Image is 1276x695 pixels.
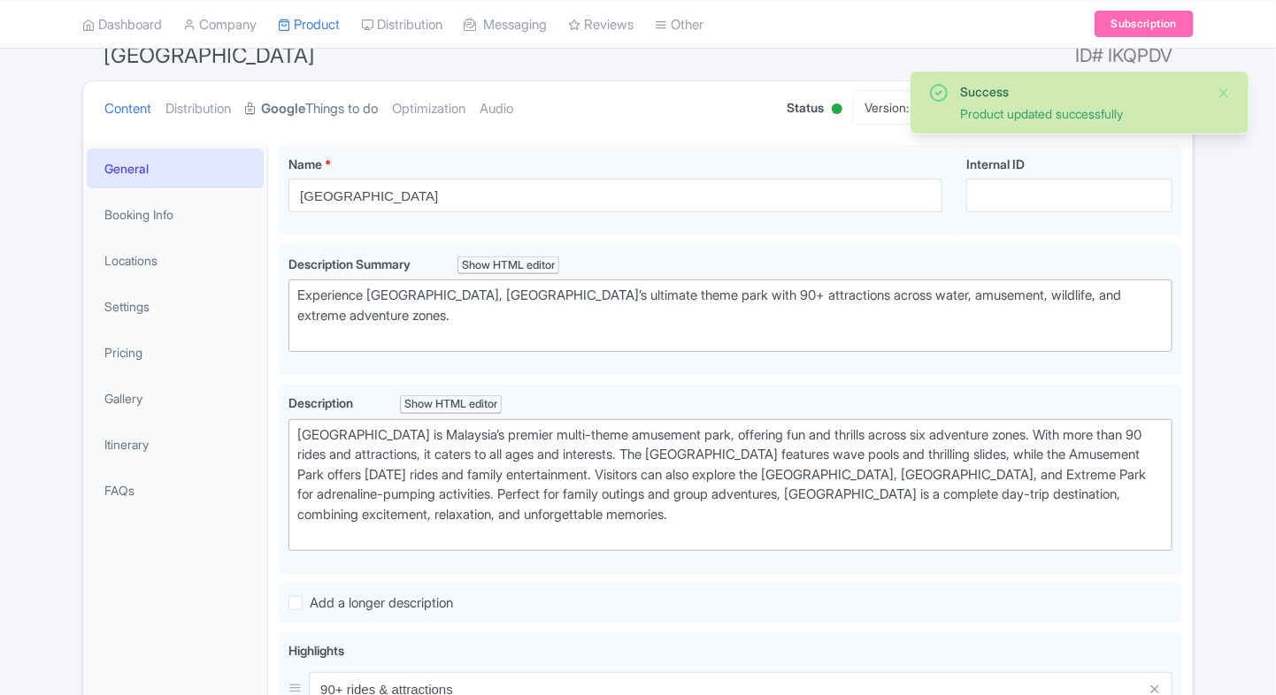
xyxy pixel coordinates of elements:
div: [GEOGRAPHIC_DATA] is Malaysia’s premier multi-theme amusement park, offering fun and thrills acro... [297,425,1164,545]
a: Content [104,81,151,137]
div: Success [960,82,1203,101]
a: Optimization [392,81,465,137]
a: FAQs [87,470,264,510]
a: Version: Primary Product [853,90,1026,125]
a: Booking Info [87,195,264,234]
a: Gallery [87,378,264,418]
button: Close [1217,82,1231,103]
span: Internal ID [966,157,1025,172]
a: Itinerary [87,424,264,464]
div: Show HTML editor [457,256,559,275]
span: Description Summary [288,256,413,271]
span: [GEOGRAPHIC_DATA] [104,42,315,68]
div: Active [828,96,846,124]
span: Name [288,157,322,172]
span: Status [788,98,825,117]
div: Experience [GEOGRAPHIC_DATA], [GEOGRAPHIC_DATA]’s ultimate theme park with 90+ attractions across... [297,286,1164,346]
a: GoogleThings to do [245,81,378,137]
a: Pricing [87,332,264,372]
a: Locations [87,241,264,280]
div: Show HTML editor [400,395,502,414]
a: Settings [87,286,264,326]
span: ID# IKQPDV [1075,38,1172,73]
a: Audio [480,81,513,137]
span: Add a longer description [310,594,453,611]
div: Product updated successfully [960,104,1203,123]
a: Subscription [1095,11,1194,37]
a: Distribution [165,81,231,137]
span: Highlights [288,643,344,658]
strong: Google [261,99,305,119]
a: General [87,149,264,188]
span: Description [288,395,356,410]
